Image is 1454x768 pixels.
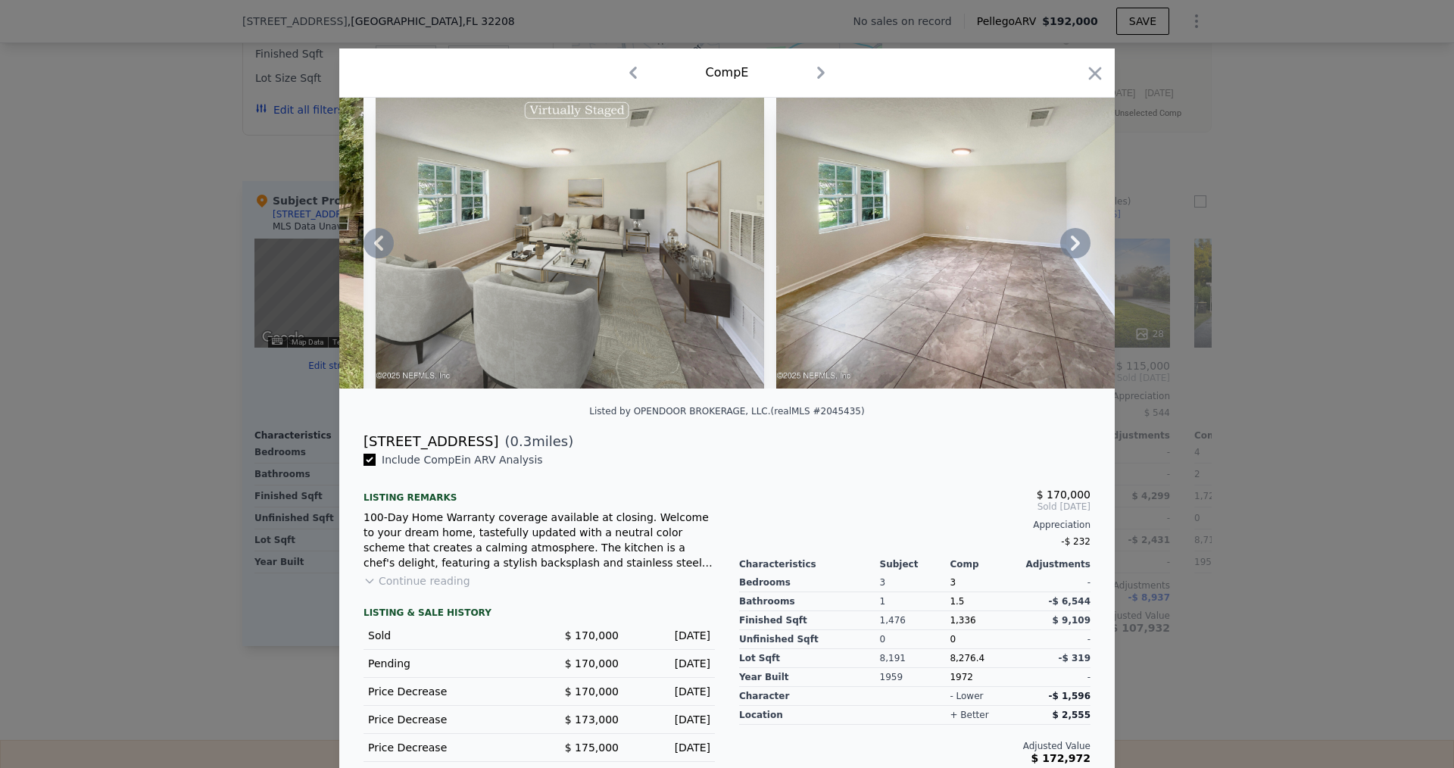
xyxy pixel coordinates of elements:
[631,740,710,755] div: [DATE]
[880,592,950,611] div: 1
[739,706,880,725] div: location
[739,649,880,668] div: Lot Sqft
[589,406,864,417] div: Listed by OPENDOOR BROKERAGE, LLC. (realMLS #2045435)
[950,634,956,645] span: 0
[565,629,619,642] span: $ 170,000
[631,628,710,643] div: [DATE]
[880,630,950,649] div: 0
[950,577,956,588] span: 3
[565,713,619,726] span: $ 173,000
[368,656,527,671] div: Pending
[880,611,950,630] div: 1,476
[631,656,710,671] div: [DATE]
[376,454,549,466] span: Include Comp E in ARV Analysis
[376,98,764,389] img: Property Img
[776,98,1165,389] img: Property Img
[739,611,880,630] div: Finished Sqft
[739,687,880,706] div: character
[739,558,880,570] div: Characteristics
[631,684,710,699] div: [DATE]
[880,649,950,668] div: 8,191
[739,592,880,611] div: Bathrooms
[950,615,975,626] span: 1,336
[1053,615,1090,626] span: $ 9,109
[631,712,710,727] div: [DATE]
[880,668,950,687] div: 1959
[739,519,1090,531] div: Appreciation
[950,558,1020,570] div: Comp
[950,653,984,663] span: 8,276.4
[498,431,573,452] span: ( miles)
[363,479,715,504] div: Listing remarks
[368,628,527,643] div: Sold
[565,685,619,698] span: $ 170,000
[739,501,1090,513] span: Sold [DATE]
[368,684,527,699] div: Price Decrease
[950,709,988,721] div: + better
[950,690,983,702] div: - lower
[950,592,1020,611] div: 1.5
[1053,710,1090,720] span: $ 2,555
[1049,691,1090,701] span: -$ 1,596
[565,741,619,754] span: $ 175,000
[1020,573,1090,592] div: -
[950,668,1020,687] div: 1972
[1020,630,1090,649] div: -
[739,740,1090,752] div: Adjusted Value
[565,657,619,670] span: $ 170,000
[1020,558,1090,570] div: Adjustments
[880,573,950,592] div: 3
[880,558,950,570] div: Subject
[1037,489,1090,501] span: $ 170,000
[1031,752,1090,764] span: $ 172,972
[363,510,715,570] div: 100-Day Home Warranty coverage available at closing. Welcome to your dream home, tastefully updat...
[510,433,532,449] span: 0.3
[1020,668,1090,687] div: -
[1058,653,1090,663] span: -$ 319
[1061,536,1090,547] span: -$ 232
[368,712,527,727] div: Price Decrease
[363,431,498,452] div: [STREET_ADDRESS]
[363,573,470,588] button: Continue reading
[363,607,715,622] div: LISTING & SALE HISTORY
[739,573,880,592] div: Bedrooms
[368,740,527,755] div: Price Decrease
[739,630,880,649] div: Unfinished Sqft
[706,64,749,82] div: Comp E
[1049,596,1090,607] span: -$ 6,544
[739,668,880,687] div: Year Built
